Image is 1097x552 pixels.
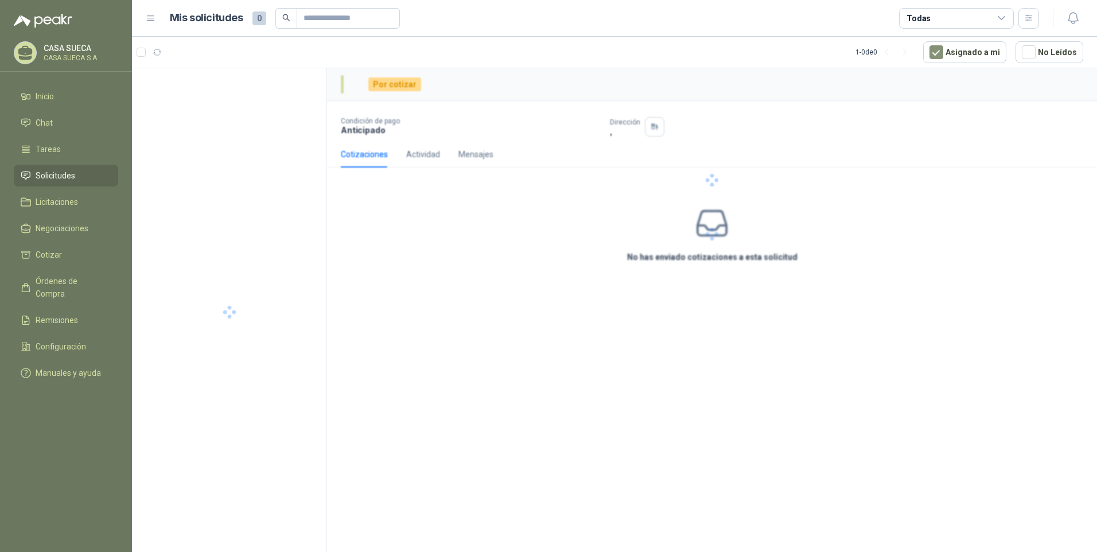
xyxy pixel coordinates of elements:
[36,275,107,300] span: Órdenes de Compra
[36,116,53,129] span: Chat
[14,191,118,213] a: Licitaciones
[14,85,118,107] a: Inicio
[282,14,290,22] span: search
[14,336,118,357] a: Configuración
[36,169,75,182] span: Solicitudes
[170,10,243,26] h1: Mis solicitudes
[14,112,118,134] a: Chat
[36,367,101,379] span: Manuales y ayuda
[14,270,118,305] a: Órdenes de Compra
[14,165,118,186] a: Solicitudes
[36,314,78,326] span: Remisiones
[36,90,54,103] span: Inicio
[907,12,931,25] div: Todas
[252,11,266,25] span: 0
[1016,41,1083,63] button: No Leídos
[44,44,115,52] p: CASA SUECA
[36,340,86,353] span: Configuración
[14,362,118,384] a: Manuales y ayuda
[44,55,115,61] p: CASA SUECA S.A.
[855,43,914,61] div: 1 - 0 de 0
[14,217,118,239] a: Negociaciones
[36,222,88,235] span: Negociaciones
[36,196,78,208] span: Licitaciones
[923,41,1006,63] button: Asignado a mi
[14,309,118,331] a: Remisiones
[14,138,118,160] a: Tareas
[14,244,118,266] a: Cotizar
[14,14,72,28] img: Logo peakr
[36,248,62,261] span: Cotizar
[36,143,61,156] span: Tareas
